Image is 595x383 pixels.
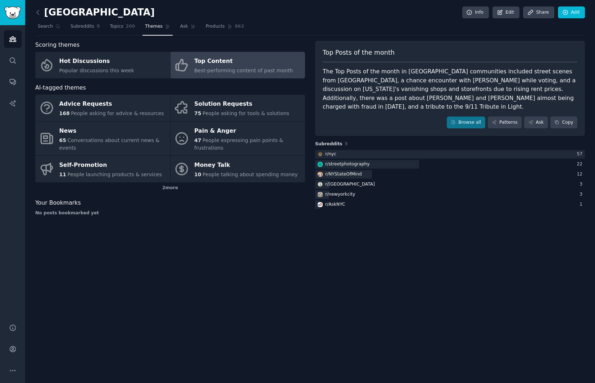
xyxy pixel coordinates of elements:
[67,172,162,177] span: People launching products & services
[59,110,70,116] span: 168
[318,202,323,207] img: AskNYC
[35,95,170,121] a: Advice Requests168People asking for advice & resources
[203,21,246,36] a: Products863
[35,182,305,194] div: 2 more
[194,172,201,177] span: 10
[523,6,554,19] a: Share
[171,95,305,121] a: Solution Requests75People asking for tools & solutions
[577,151,585,158] div: 57
[323,48,395,57] span: Top Posts of the month
[488,117,522,129] a: Patterns
[325,171,362,178] div: r/ NYStateOfMind
[59,137,66,143] span: 65
[325,151,336,158] div: r/ nyc
[171,122,305,156] a: Pain & Anger47People expressing pain points & frustrations
[315,141,342,147] span: Subreddits
[4,6,21,19] img: GummySearch logo
[35,21,63,36] a: Search
[318,172,323,177] img: NYStateOfMind
[110,23,123,30] span: Topics
[35,7,155,18] h2: [GEOGRAPHIC_DATA]
[550,117,577,129] button: Copy
[315,150,585,159] a: nycr/nyc57
[577,171,585,178] div: 12
[59,56,134,67] div: Hot Discussions
[126,23,135,30] span: 200
[325,161,369,168] div: r/ streetphotography
[194,99,289,110] div: Solution Requests
[194,160,298,171] div: Money Talk
[325,201,345,208] div: r/ AskNYC
[59,137,160,151] span: Conversations about current news & events
[59,125,167,137] div: News
[345,141,348,146] span: 9
[194,125,301,137] div: Pain & Anger
[203,110,289,116] span: People asking for tools & solutions
[203,172,298,177] span: People talking about spending money
[325,181,375,188] div: r/ [GEOGRAPHIC_DATA]
[558,6,585,19] a: Add
[577,161,585,168] div: 22
[315,170,585,179] a: NYStateOfMindr/NYStateOfMind12
[194,137,283,151] span: People expressing pain points & frustrations
[97,23,100,30] span: 9
[580,201,585,208] div: 1
[35,52,170,78] a: Hot DiscussionsPopular discussions this week
[142,21,173,36] a: Themes
[171,52,305,78] a: Top ContentBest-performing content of past month
[71,23,94,30] span: Subreddits
[318,182,323,187] img: Brooklyn
[194,68,293,73] span: Best-performing content of past month
[194,137,201,143] span: 47
[68,21,102,36] a: Subreddits9
[145,23,163,30] span: Themes
[59,68,134,73] span: Popular discussions this week
[315,200,585,209] a: AskNYCr/AskNYC1
[194,110,201,116] span: 75
[206,23,225,30] span: Products
[35,156,170,182] a: Self-Promotion11People launching products & services
[447,117,485,129] a: Browse all
[107,21,137,36] a: Topics200
[35,83,86,92] span: AI-tagged themes
[323,67,577,111] div: The Top Posts of the month in [GEOGRAPHIC_DATA] communities included street scenes from [GEOGRAPH...
[318,152,323,157] img: nyc
[178,21,198,36] a: Ask
[180,23,188,30] span: Ask
[462,6,489,19] a: Info
[325,191,355,198] div: r/ newyorkcity
[59,160,162,171] div: Self-Promotion
[35,210,305,216] div: No posts bookmarked yet
[315,160,585,169] a: streetphotographyr/streetphotography22
[59,99,164,110] div: Advice Requests
[171,156,305,182] a: Money Talk10People talking about spending money
[318,162,323,167] img: streetphotography
[38,23,53,30] span: Search
[318,192,323,197] img: newyorkcity
[492,6,519,19] a: Edit
[35,199,81,208] span: Your Bookmarks
[580,191,585,198] div: 3
[59,172,66,177] span: 11
[524,117,548,129] a: Ask
[35,41,80,50] span: Scoring themes
[315,180,585,189] a: Brooklynr/[GEOGRAPHIC_DATA]3
[315,190,585,199] a: newyorkcityr/newyorkcity3
[71,110,164,116] span: People asking for advice & resources
[235,23,244,30] span: 863
[194,56,293,67] div: Top Content
[580,181,585,188] div: 3
[35,122,170,156] a: News65Conversations about current news & events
